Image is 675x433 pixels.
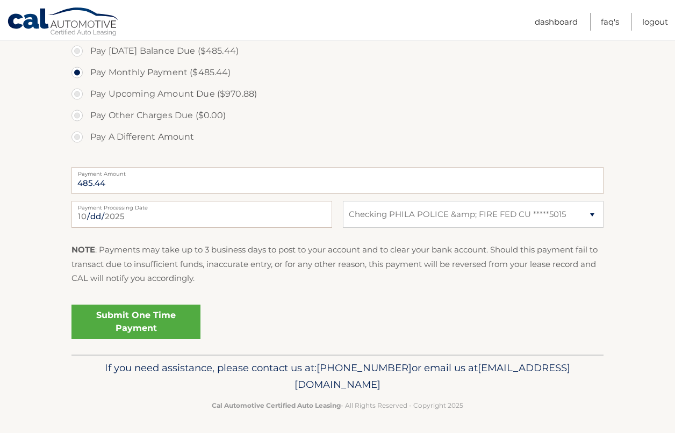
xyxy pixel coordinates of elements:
input: Payment Amount [71,167,604,194]
label: Payment Amount [71,167,604,176]
label: Pay Monthly Payment ($485.44) [71,62,604,83]
strong: NOTE [71,244,95,255]
span: [PHONE_NUMBER] [317,362,412,374]
a: Submit One Time Payment [71,305,200,339]
a: FAQ's [601,13,619,31]
a: Logout [642,13,668,31]
label: Pay Other Charges Due ($0.00) [71,105,604,126]
a: Cal Automotive [7,7,120,38]
p: If you need assistance, please contact us at: or email us at [78,359,597,394]
label: Pay A Different Amount [71,126,604,148]
p: : Payments may take up to 3 business days to post to your account and to clear your bank account.... [71,243,604,285]
label: Payment Processing Date [71,201,332,210]
a: Dashboard [535,13,578,31]
p: - All Rights Reserved - Copyright 2025 [78,400,597,411]
label: Pay Upcoming Amount Due ($970.88) [71,83,604,105]
strong: Cal Automotive Certified Auto Leasing [212,401,341,409]
label: Pay [DATE] Balance Due ($485.44) [71,40,604,62]
input: Payment Date [71,201,332,228]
